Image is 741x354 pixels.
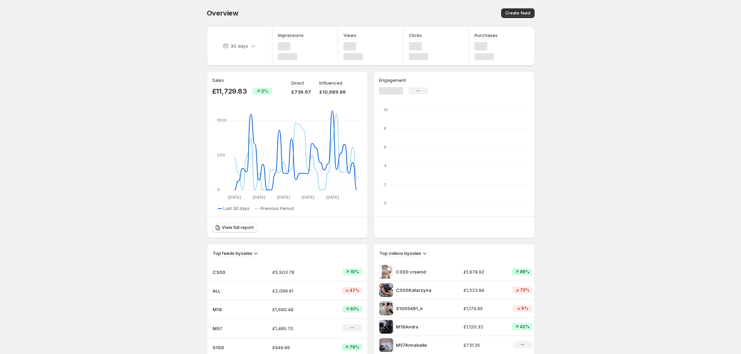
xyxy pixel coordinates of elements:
p: C300 [213,269,247,276]
text: 0 [384,201,387,205]
h3: Engagement [379,77,406,84]
span: 47% [350,288,359,293]
span: 42% [520,324,529,329]
span: 6% [521,306,528,311]
img: C300 crswnd [379,265,393,279]
h3: Top feeds by sales [213,250,252,257]
text: 4 [384,163,387,168]
span: 79% [350,344,359,350]
p: £2,099.91 [272,287,321,294]
p: ALL [213,287,247,294]
p: S100 [213,344,247,351]
text: [DATE] [252,195,265,200]
p: £1,978.92 [464,268,504,275]
p: £10,989.86 [319,88,346,95]
span: Previous Period [261,206,294,211]
p: £1,179.95 [464,305,504,312]
span: Last 30 days [223,206,250,211]
p: Influenced [319,79,342,86]
a: View full report [212,223,258,232]
p: £5,503.78 [272,269,321,276]
text: [DATE] [277,195,290,200]
h3: Impressions [278,32,304,39]
p: Direct [291,79,304,86]
p: £1,690.48 [272,306,321,313]
p: S1005491_n [396,305,448,312]
span: 2% [261,88,268,94]
p: C300 crswnd [396,268,448,275]
p: £1,120.32 [464,323,504,330]
p: M18 [213,306,247,313]
img: M18Andra [379,320,393,334]
h3: Purchases [475,32,498,39]
span: 73% [520,287,529,293]
h3: Clicks [409,32,422,39]
p: £1,485.70 [272,325,321,332]
span: 61% [350,306,359,312]
button: Create feed [501,8,535,18]
text: [DATE] [228,195,241,200]
h3: Sales [212,77,224,84]
img: S1005491_n [379,302,393,315]
span: 98% [520,269,529,275]
span: 10% [350,269,359,275]
p: M57 [213,325,247,332]
p: £1,523.94 [464,287,504,294]
text: 6 [384,145,387,150]
span: View full report [222,225,254,230]
text: 1000 [217,118,227,123]
img: C300Katarzyna [379,283,393,297]
text: 2 [384,182,386,187]
text: 10 [384,107,388,112]
p: £739.97 [291,88,311,95]
text: 0 [217,187,220,192]
p: £11,729.83 [212,87,247,95]
text: [DATE] [326,195,339,200]
img: M57Annabelle [379,338,393,352]
text: [DATE] [301,195,314,200]
p: £731.35 [464,342,504,348]
p: C300Katarzyna [396,287,448,294]
span: Overview [207,9,238,17]
p: M18Andra [396,323,448,330]
span: Create feed [505,10,530,16]
p: 30 days [231,42,248,49]
p: £949.96 [272,344,321,351]
h3: Top videos by sales [379,250,421,257]
p: M57Annabelle [396,342,448,348]
text: 500 [217,153,225,157]
h3: Views [343,32,357,39]
text: 8 [384,126,386,131]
